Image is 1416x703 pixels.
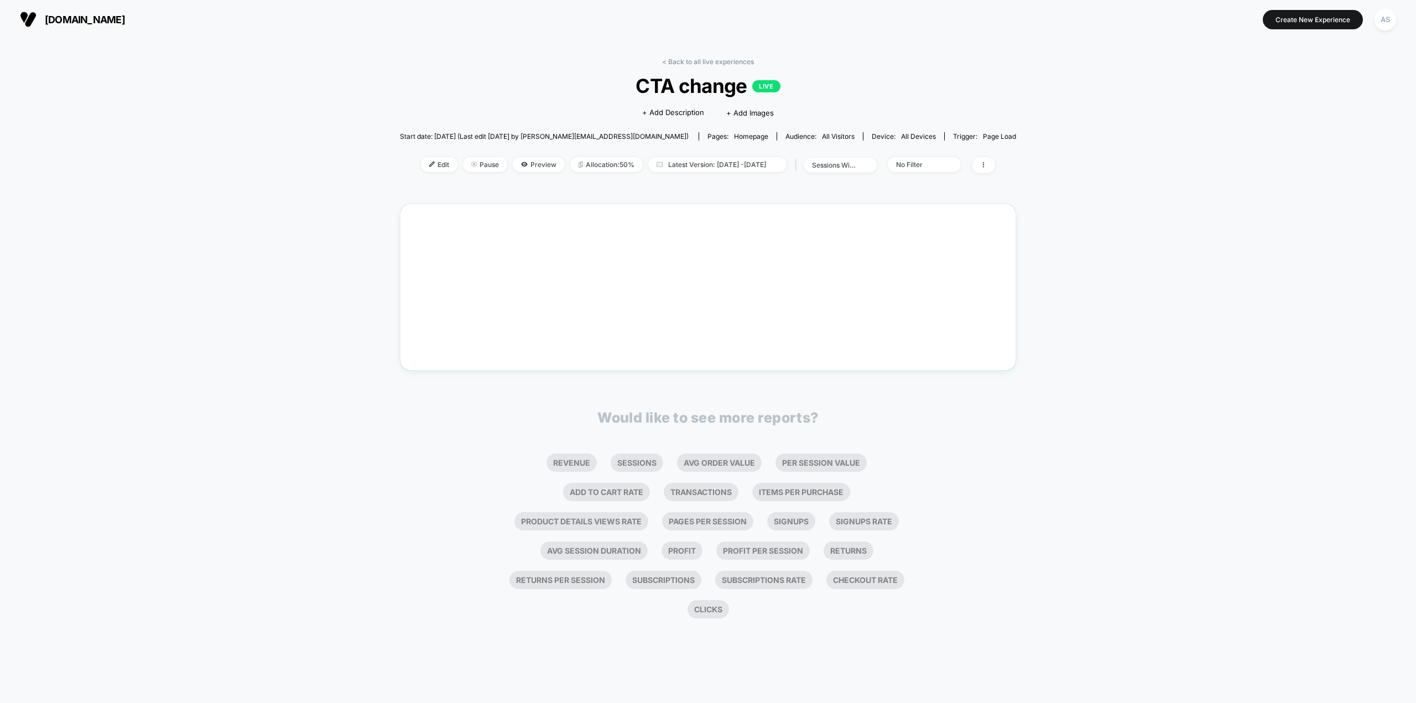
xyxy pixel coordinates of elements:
[662,512,753,530] li: Pages Per Session
[570,157,643,172] span: Allocation: 50%
[707,132,768,140] div: Pages:
[421,157,457,172] span: Edit
[513,157,565,172] span: Preview
[611,454,663,472] li: Sessions
[662,58,754,66] a: < Back to all live experiences
[785,132,855,140] div: Audience:
[662,541,702,560] li: Profit
[677,454,762,472] li: Avg Order Value
[540,541,648,560] li: Avg Session Duration
[664,483,738,501] li: Transactions
[429,162,435,167] img: edit
[716,541,810,560] li: Profit Per Session
[767,512,815,530] li: Signups
[45,14,125,25] span: [DOMAIN_NAME]
[829,512,899,530] li: Signups Rate
[463,157,507,172] span: Pause
[1375,9,1396,30] div: AS
[726,108,774,117] span: + Add Images
[688,600,729,618] li: Clicks
[471,162,477,167] img: end
[792,157,804,173] span: |
[648,157,787,172] span: Latest Version: [DATE] - [DATE]
[775,454,867,472] li: Per Session Value
[826,571,904,589] li: Checkout Rate
[20,11,37,28] img: Visually logo
[983,132,1016,140] span: Page Load
[17,11,128,28] button: [DOMAIN_NAME]
[896,160,940,169] div: No Filter
[597,409,819,426] p: Would like to see more reports?
[734,132,768,140] span: homepage
[626,571,701,589] li: Subscriptions
[1263,10,1363,29] button: Create New Experience
[812,161,856,169] div: sessions with impression
[953,132,1016,140] div: Trigger:
[563,483,650,501] li: Add To Cart Rate
[863,132,944,140] span: Device:
[822,132,855,140] span: All Visitors
[1371,8,1399,31] button: AS
[715,571,813,589] li: Subscriptions Rate
[431,74,985,97] span: CTA change
[657,162,663,167] img: calendar
[752,80,780,92] p: LIVE
[546,454,597,472] li: Revenue
[642,107,704,118] span: + Add Description
[400,132,689,140] span: Start date: [DATE] (Last edit [DATE] by [PERSON_NAME][EMAIL_ADDRESS][DOMAIN_NAME])
[824,541,873,560] li: Returns
[752,483,850,501] li: Items Per Purchase
[579,162,583,168] img: rebalance
[901,132,936,140] span: all devices
[514,512,648,530] li: Product Details Views Rate
[509,571,612,589] li: Returns Per Session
